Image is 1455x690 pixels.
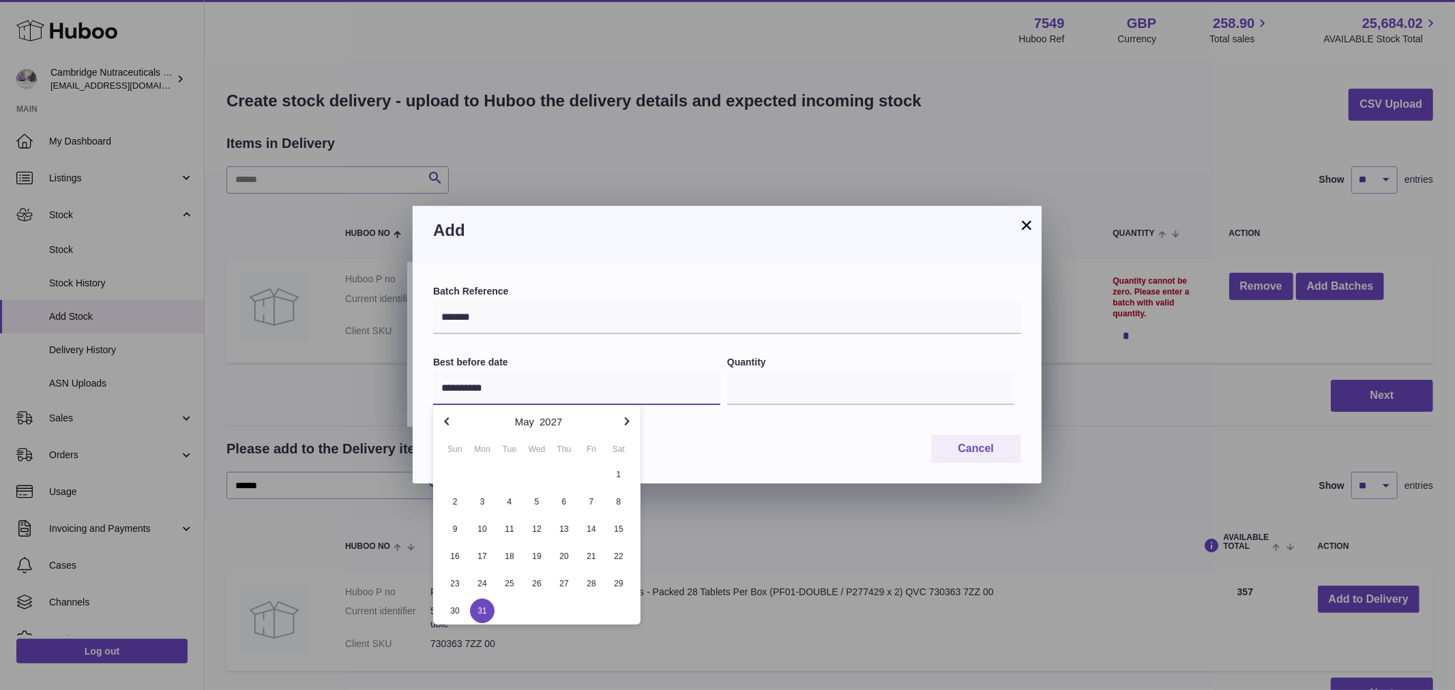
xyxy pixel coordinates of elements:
span: 16 [443,544,467,569]
button: 22 [605,543,632,570]
span: 19 [525,544,549,569]
button: 20 [550,543,578,570]
span: 20 [552,544,576,569]
span: 13 [552,517,576,541]
label: Quantity [727,356,1014,369]
button: 1 [605,461,632,488]
button: 19 [523,543,550,570]
button: 24 [469,570,496,597]
button: 8 [605,488,632,515]
button: 4 [496,488,523,515]
span: 2 [443,490,467,514]
span: 6 [552,490,576,514]
span: 30 [443,599,467,623]
span: 15 [606,517,631,541]
button: 31 [469,597,496,625]
button: 27 [550,570,578,597]
button: Cancel [931,435,1021,463]
span: 23 [443,571,467,596]
span: 4 [497,490,522,514]
div: Wed [523,443,550,455]
button: 14 [578,515,605,543]
button: × [1018,217,1035,233]
span: 12 [525,517,549,541]
button: 3 [469,488,496,515]
button: 12 [523,515,550,543]
span: 3 [470,490,495,514]
span: 7 [579,490,604,514]
button: 2027 [540,417,562,427]
span: 17 [470,544,495,569]
button: 6 [550,488,578,515]
div: Sat [605,443,632,455]
button: 21 [578,543,605,570]
span: 10 [470,517,495,541]
span: 28 [579,571,604,596]
span: 25 [497,571,522,596]
button: 5 [523,488,550,515]
span: 5 [525,490,549,514]
button: 28 [578,570,605,597]
label: Batch Reference [433,285,1021,298]
button: 16 [441,543,469,570]
button: 18 [496,543,523,570]
button: 17 [469,543,496,570]
span: 1 [606,462,631,487]
div: Thu [550,443,578,455]
button: 7 [578,488,605,515]
span: 24 [470,571,495,596]
button: 15 [605,515,632,543]
span: 21 [579,544,604,569]
span: 14 [579,517,604,541]
span: 8 [606,490,631,514]
span: 11 [497,517,522,541]
button: 9 [441,515,469,543]
span: 18 [497,544,522,569]
span: 29 [606,571,631,596]
button: 10 [469,515,496,543]
button: 23 [441,570,469,597]
button: 13 [550,515,578,543]
button: 30 [441,597,469,625]
span: 26 [525,571,549,596]
button: May [515,417,534,427]
div: Fri [578,443,605,455]
div: Tue [496,443,523,455]
button: 25 [496,570,523,597]
span: 22 [606,544,631,569]
button: 11 [496,515,523,543]
div: Sun [441,443,469,455]
label: Best before date [433,356,720,369]
span: 9 [443,517,467,541]
button: 2 [441,488,469,515]
button: 26 [523,570,550,597]
button: 29 [605,570,632,597]
span: 27 [552,571,576,596]
h3: Add [433,220,1021,241]
div: Mon [469,443,496,455]
span: 31 [470,599,495,623]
